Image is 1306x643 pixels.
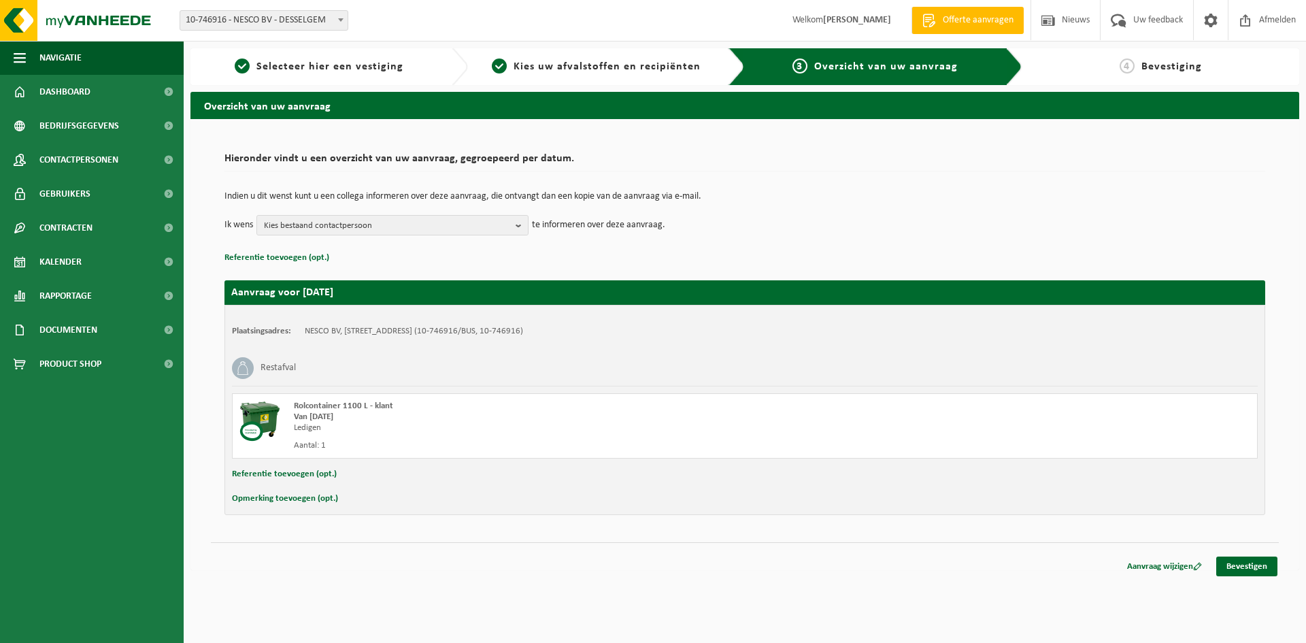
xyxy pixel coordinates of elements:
[261,357,296,379] h3: Restafval
[232,490,338,508] button: Opmerking toevoegen (opt.)
[264,216,510,236] span: Kies bestaand contactpersoon
[256,61,403,72] span: Selecteer hier een vestiging
[256,215,529,235] button: Kies bestaand contactpersoon
[224,249,329,267] button: Referentie toevoegen (opt.)
[792,59,807,73] span: 3
[492,59,507,73] span: 2
[939,14,1017,27] span: Offerte aanvragen
[224,215,253,235] p: Ik wens
[1120,59,1135,73] span: 4
[224,192,1265,201] p: Indien u dit wenst kunt u een collega informeren over deze aanvraag, die ontvangt dan een kopie v...
[294,401,393,410] span: Rolcontainer 1100 L - klant
[235,59,250,73] span: 1
[294,423,799,433] div: Ledigen
[180,11,348,30] span: 10-746916 - NESCO BV - DESSELGEM
[39,143,118,177] span: Contactpersonen
[1216,557,1277,576] a: Bevestigen
[294,440,799,451] div: Aantal: 1
[39,211,93,245] span: Contracten
[190,92,1299,118] h2: Overzicht van uw aanvraag
[232,327,291,335] strong: Plaatsingsadres:
[239,401,280,442] img: WB-1100-CU.png
[823,15,891,25] strong: [PERSON_NAME]
[39,109,119,143] span: Bedrijfsgegevens
[197,59,441,75] a: 1Selecteer hier een vestiging
[39,177,90,211] span: Gebruikers
[1141,61,1202,72] span: Bevestiging
[39,245,82,279] span: Kalender
[39,279,92,313] span: Rapportage
[532,215,665,235] p: te informeren over deze aanvraag.
[911,7,1024,34] a: Offerte aanvragen
[39,75,90,109] span: Dashboard
[39,347,101,381] span: Product Shop
[232,465,337,483] button: Referentie toevoegen (opt.)
[1117,557,1212,576] a: Aanvraag wijzigen
[39,313,97,347] span: Documenten
[475,59,718,75] a: 2Kies uw afvalstoffen en recipiënten
[180,10,348,31] span: 10-746916 - NESCO BV - DESSELGEM
[39,41,82,75] span: Navigatie
[224,153,1265,171] h2: Hieronder vindt u een overzicht van uw aanvraag, gegroepeerd per datum.
[231,287,333,298] strong: Aanvraag voor [DATE]
[814,61,958,72] span: Overzicht van uw aanvraag
[514,61,701,72] span: Kies uw afvalstoffen en recipiënten
[305,326,523,337] td: NESCO BV, [STREET_ADDRESS] (10-746916/BUS, 10-746916)
[294,412,333,421] strong: Van [DATE]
